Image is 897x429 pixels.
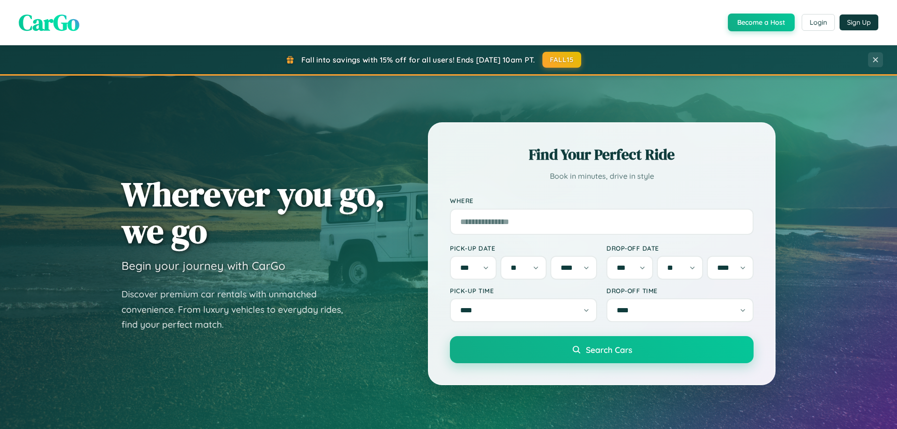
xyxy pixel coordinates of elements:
label: Drop-off Date [606,244,754,252]
label: Pick-up Time [450,287,597,295]
span: Search Cars [586,345,632,355]
button: Sign Up [840,14,878,30]
h2: Find Your Perfect Ride [450,144,754,165]
p: Book in minutes, drive in style [450,169,754,183]
span: Fall into savings with 15% off for all users! Ends [DATE] 10am PT. [301,55,535,64]
h1: Wherever you go, we go [121,176,385,249]
p: Discover premium car rentals with unmatched convenience. From luxury vehicles to everyday rides, ... [121,287,355,332]
label: Pick-up Date [450,244,597,252]
label: Drop-off Time [606,287,754,295]
button: Become a Host [728,14,795,31]
button: FALL15 [542,52,582,68]
h3: Begin your journey with CarGo [121,259,285,273]
label: Where [450,197,754,205]
span: CarGo [19,7,79,38]
button: Search Cars [450,336,754,363]
button: Login [802,14,835,31]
